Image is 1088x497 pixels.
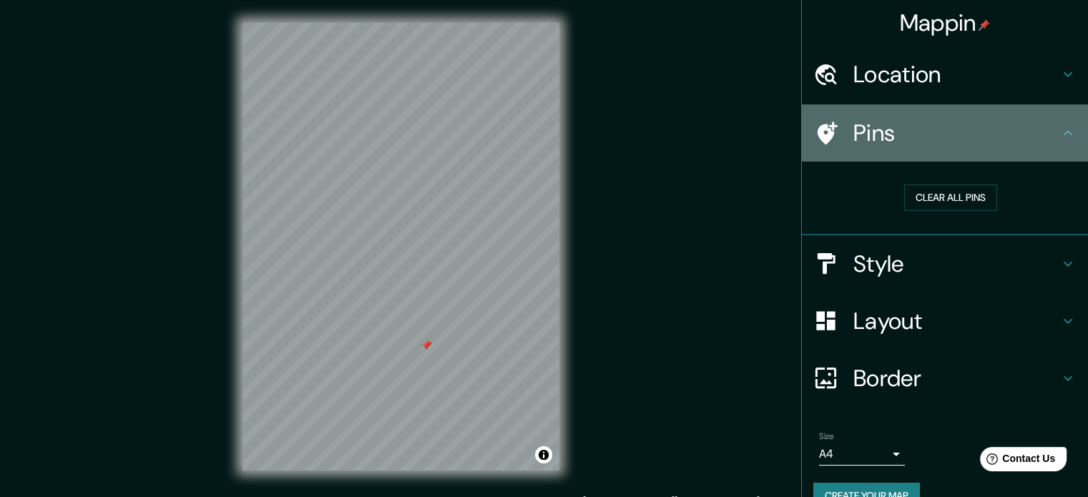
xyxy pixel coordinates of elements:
div: Layout [802,292,1088,350]
button: Toggle attribution [535,446,552,463]
h4: Layout [853,307,1059,335]
h4: Style [853,250,1059,278]
div: Style [802,235,1088,292]
div: A4 [819,443,905,466]
h4: Mappin [900,9,991,37]
label: Size [819,430,834,442]
button: Clear all pins [904,184,997,211]
iframe: Help widget launcher [961,441,1072,481]
canvas: Map [242,23,559,471]
h4: Location [853,60,1059,89]
img: pin-icon.png [979,19,990,31]
div: Pins [802,104,1088,162]
h4: Pins [853,119,1059,147]
div: Location [802,46,1088,103]
h4: Border [853,364,1059,393]
div: Border [802,350,1088,407]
